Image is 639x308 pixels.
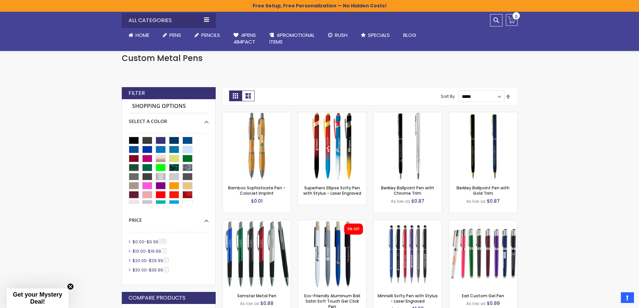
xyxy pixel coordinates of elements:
[298,112,366,180] img: Superhero Ellipse Softy Pen with Stylus - Laser Engraved
[223,220,291,226] a: Samster Metal Pen
[128,89,145,97] strong: Filter
[164,267,169,272] span: 3
[374,112,442,180] img: Berkley Ballpoint Pen with Chrome Trim
[164,258,169,263] span: 6
[251,198,263,204] span: $0.01
[223,112,291,118] a: Bamboo Sophisticate Pen - ColorJet Imprint
[506,14,518,26] a: 0
[129,113,209,125] div: Select A Color
[298,220,366,288] img: Eco-Friendly Aluminum Bali Satin Soft Touch Gel Click Pen
[303,185,361,196] a: Superhero Ellipse Softy Pen with Stylus - Laser Engraved
[449,220,517,226] a: Earl Custom Gel Pen
[159,239,167,244] span: 195
[462,293,504,299] a: Earl Custom Gel Pen
[149,258,163,263] span: $29.99
[132,258,147,263] span: $20.00
[147,239,158,245] span: $9.99
[441,94,455,99] label: Sort By
[7,289,68,308] div: Get your Mystery Deal!Close teaser
[162,248,167,253] span: 3
[368,32,390,39] span: Specials
[411,198,424,204] span: $0.87
[13,291,62,305] span: Get your Mystery Deal!
[298,112,366,118] a: Superhero Ellipse Softy Pen with Stylus - Laser Engraved
[132,248,146,254] span: $10.00
[263,28,321,50] a: 4PROMOTIONALITEMS
[233,32,256,45] span: 4Pens 4impact
[131,239,169,245] a: $0.00-$9.99195
[129,99,209,114] strong: Shopping Options
[515,13,518,20] span: 0
[237,293,276,299] a: Samster Metal Pen
[298,220,366,226] a: Eco-Friendly Aluminum Bali Satin Soft Touch Gel Click Pen
[403,32,416,39] span: Blog
[269,32,315,45] span: 4PROMOTIONAL ITEMS
[228,185,285,196] a: Bamboo Sophisticate Pen - ColorJet Imprint
[374,220,442,226] a: Minnelli Softy Pen with Stylus - Laser Engraved
[449,112,517,180] img: Berkley Ballpoint Pen with Gold Trim
[188,28,227,43] a: Pencils
[132,267,147,273] span: $30.00
[131,267,171,273] a: $30.00-$39.993
[449,112,517,118] a: Berkley Ballpoint Pen with Gold Trim
[374,112,442,118] a: Berkley Ballpoint Pen with Chrome Trim
[240,301,259,306] span: As low as
[487,300,500,307] span: $0.99
[335,32,348,39] span: Rush
[457,185,510,196] a: Berkley Ballpoint Pen with Gold Trim
[354,28,396,43] a: Specials
[381,185,434,196] a: Berkley Ballpoint Pen with Chrome Trim
[466,301,486,306] span: As low as
[67,283,74,290] button: Close teaser
[128,294,185,302] strong: Compare Products
[466,198,486,204] span: As low as
[374,220,442,288] img: Minnelli Softy Pen with Stylus - Laser Engraved
[227,28,263,50] a: 4Pens4impact
[136,32,149,39] span: Home
[391,198,410,204] span: As low as
[223,220,291,288] img: Samster Metal Pen
[148,248,161,254] span: $19.99
[321,28,354,43] a: Rush
[156,28,188,43] a: Pens
[122,13,216,28] div: All Categories
[223,112,291,180] img: Bamboo Sophisticate Pen - ColorJet Imprint
[229,90,242,101] strong: Grid
[348,227,360,232] div: 5% OFF
[378,293,438,304] a: Minnelli Softy Pen with Stylus - Laser Engraved
[449,220,517,288] img: Earl Custom Gel Pen
[201,32,220,39] span: Pencils
[487,198,500,204] span: $0.87
[396,28,423,43] a: Blog
[169,32,181,39] span: Pens
[621,292,634,303] a: Top
[122,28,156,43] a: Home
[131,248,169,254] a: $10.00-$19.993
[149,267,163,273] span: $39.99
[129,212,209,224] div: Price
[260,300,273,307] span: $0.88
[122,53,518,64] h1: Custom Metal Pens
[131,258,171,263] a: $20.00-$29.996
[132,239,144,245] span: $0.00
